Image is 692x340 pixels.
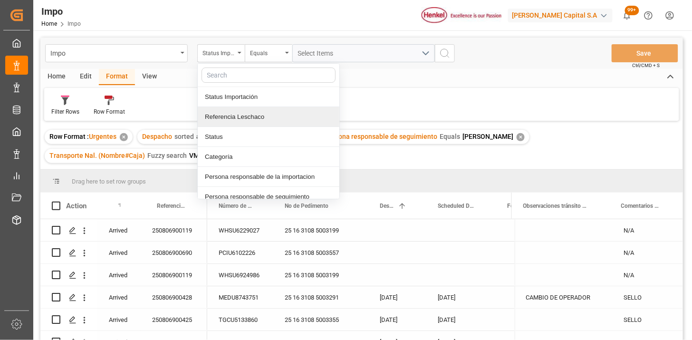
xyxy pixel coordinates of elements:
div: [DATE] [368,309,426,330]
span: Urgentes [89,133,116,140]
div: 25 16 3108 5003557 [273,242,368,263]
div: Press SPACE to select this row. [515,286,683,309]
div: Categoría [198,147,339,167]
div: Arrived [97,309,141,330]
div: CAMBIO DE OPERADOR [515,286,613,308]
div: Action [66,202,86,210]
div: Press SPACE to select this row. [40,309,207,331]
div: Press SPACE to select this row. [515,242,683,264]
button: search button [435,44,455,62]
span: VMODAL [189,152,216,159]
div: Row Format [94,107,125,116]
button: open menu [45,44,188,62]
a: Home [41,20,57,27]
div: Filter Rows [51,107,79,116]
div: N/A [613,264,683,286]
span: Drag here to set row groups [72,178,146,185]
span: Scheduled Delivery Date [438,203,476,209]
span: sorted [174,133,194,140]
div: Press SPACE to select this row. [40,286,207,309]
img: Henkel%20logo.jpg_1689854090.jpg [422,7,501,24]
button: close menu [197,44,245,62]
div: Equals [250,47,282,58]
div: ✕ [120,133,128,141]
div: Press SPACE to select this row. [40,242,207,264]
div: 250806900690 [141,242,207,263]
span: No de Pedimento [285,203,328,209]
button: open menu [245,44,292,62]
div: N/A [613,219,683,241]
span: Referencia Leschaco [157,203,187,209]
div: Persona responsable de seguimiento [198,187,339,207]
div: 25 16 3108 5003355 [273,309,368,330]
div: Arrived [97,286,141,308]
span: Comentarios Contenedor [621,203,660,209]
span: Equals [440,133,460,140]
span: Row Format : [49,133,89,140]
button: [PERSON_NAME] Capital S.A [508,6,616,24]
span: [PERSON_NAME] [462,133,513,140]
div: Status [198,127,339,147]
span: Fecha Entrega Final en [GEOGRAPHIC_DATA] [507,203,563,209]
div: Arrived [97,242,141,263]
span: Número de Contenedor [219,203,253,209]
div: WHSU6229027 [207,219,273,241]
span: Persona responsable de seguimiento [325,133,437,140]
div: 250806900428 [141,286,207,308]
div: Press SPACE to select this row. [40,264,207,286]
button: Save [612,44,678,62]
div: 25 16 3108 5003199 [273,219,368,241]
div: Press SPACE to select this row. [515,219,683,242]
div: Status Importación [202,47,235,58]
div: 25 16 3108 5003199 [273,264,368,286]
button: show 100 new notifications [616,5,638,26]
div: 250806900425 [141,309,207,330]
span: Despacho [380,203,394,209]
div: [DATE] [426,286,496,308]
span: Select Items [298,49,338,57]
span: Transporte Nal. (Nombre#Caja) [49,152,145,159]
div: Arrived [97,219,141,241]
div: [DATE] [426,309,496,330]
input: Search [202,68,336,83]
span: Despacho [142,133,172,140]
div: View [135,69,164,85]
div: WHSU6924986 [207,264,273,286]
div: ✕ [517,133,525,141]
div: Press SPACE to select this row. [515,309,683,331]
button: Help Center [638,5,659,26]
span: Observaciones tránsito última milla [523,203,590,209]
div: Arrived [97,264,141,286]
div: Impo [50,47,177,58]
div: Status Importación [198,87,339,107]
div: PCIU6102226 [207,242,273,263]
div: Format [99,69,135,85]
div: Edit [73,69,99,85]
div: 250806900119 [141,264,207,286]
span: Ctrl/CMD + S [633,62,660,69]
div: 25 16 3108 5003291 [273,286,368,308]
div: [PERSON_NAME] Capital S.A [508,9,613,22]
div: MEDU8743751 [207,286,273,308]
span: asc [196,133,207,140]
button: open menu [292,44,435,62]
div: N/A [613,242,683,263]
div: Impo [41,4,81,19]
span: 99+ [625,6,639,15]
div: SELLO [613,286,683,308]
div: Persona responsable de la importacion [198,167,339,187]
span: Fuzzy search [147,152,187,159]
div: Home [40,69,73,85]
div: Press SPACE to select this row. [515,264,683,286]
div: Referencia Leschaco [198,107,339,127]
div: 250806900119 [141,219,207,241]
div: Press SPACE to select this row. [40,219,207,242]
div: TGCU5133860 [207,309,273,330]
div: [DATE] [368,286,426,308]
div: SELLO [613,309,683,330]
